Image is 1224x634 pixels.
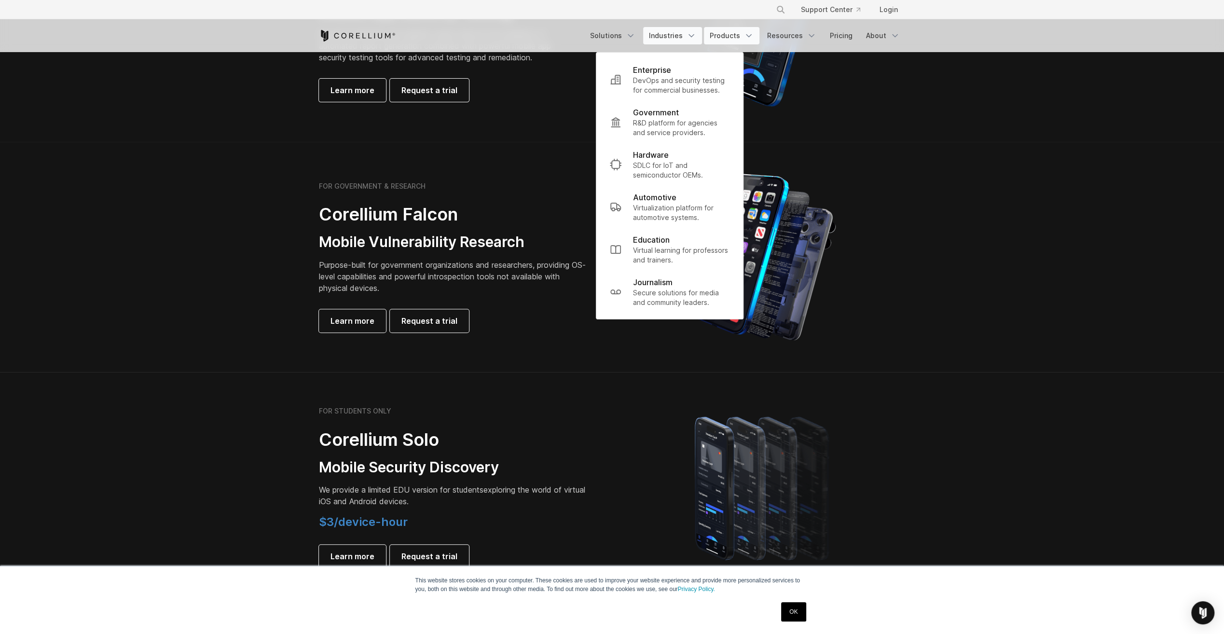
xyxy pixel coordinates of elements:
[401,315,457,327] span: Request a trial
[330,315,374,327] span: Learn more
[584,27,641,44] a: Solutions
[319,429,589,451] h2: Corellium Solo
[319,204,589,225] h2: Corellium Falcon
[390,309,469,332] a: Request a trial
[633,276,673,288] p: Journalism
[602,271,737,313] a: Journalism Secure solutions for media and community leaders.
[633,192,676,203] p: Automotive
[633,246,729,265] p: Virtual learning for professors and trainers.
[761,27,822,44] a: Resources
[691,173,836,342] img: iPhone model separated into the mechanics used to build the physical device.
[319,309,386,332] a: Learn more
[390,545,469,568] a: Request a trial
[319,458,589,477] h3: Mobile Security Discovery
[602,228,737,271] a: Education Virtual learning for professors and trainers.
[678,586,715,593] a: Privacy Policy.
[633,76,729,95] p: DevOps and security testing for commercial businesses.
[401,84,457,96] span: Request a trial
[319,515,408,529] span: $3/device-hour
[1191,601,1214,624] div: Open Intercom Messenger
[319,259,589,294] p: Purpose-built for government organizations and researchers, providing OS-level capabilities and p...
[602,58,737,101] a: Enterprise DevOps and security testing for commercial businesses.
[764,1,906,18] div: Navigation Menu
[872,1,906,18] a: Login
[401,551,457,562] span: Request a trial
[602,101,737,143] a: Government R&D platform for agencies and service providers.
[633,161,729,180] p: SDLC for IoT and semiconductor OEMs.
[319,545,386,568] a: Learn more
[390,79,469,102] a: Request a trial
[781,602,806,621] a: OK
[860,27,906,44] a: About
[824,27,858,44] a: Pricing
[319,79,386,102] a: Learn more
[330,84,374,96] span: Learn more
[633,288,729,307] p: Secure solutions for media and community leaders.
[415,576,809,593] p: This website stores cookies on your computer. These cookies are used to improve your website expe...
[602,186,737,228] a: Automotive Virtualization platform for automotive systems.
[319,30,396,41] a: Corellium Home
[772,1,789,18] button: Search
[319,485,483,495] span: We provide a limited EDU version for students
[633,118,729,138] p: R&D platform for agencies and service providers.
[319,233,589,251] h3: Mobile Vulnerability Research
[633,64,671,76] p: Enterprise
[319,407,391,415] h6: FOR STUDENTS ONLY
[330,551,374,562] span: Learn more
[319,484,589,507] p: exploring the world of virtual iOS and Android devices.
[704,27,759,44] a: Products
[584,27,906,44] div: Navigation Menu
[633,149,669,161] p: Hardware
[633,203,729,222] p: Virtualization platform for automotive systems.
[793,1,868,18] a: Support Center
[602,143,737,186] a: Hardware SDLC for IoT and semiconductor OEMs.
[633,234,670,246] p: Education
[633,107,679,118] p: Government
[675,403,852,572] img: A lineup of four iPhone models becoming more gradient and blurred
[643,27,702,44] a: Industries
[319,182,426,191] h6: FOR GOVERNMENT & RESEARCH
